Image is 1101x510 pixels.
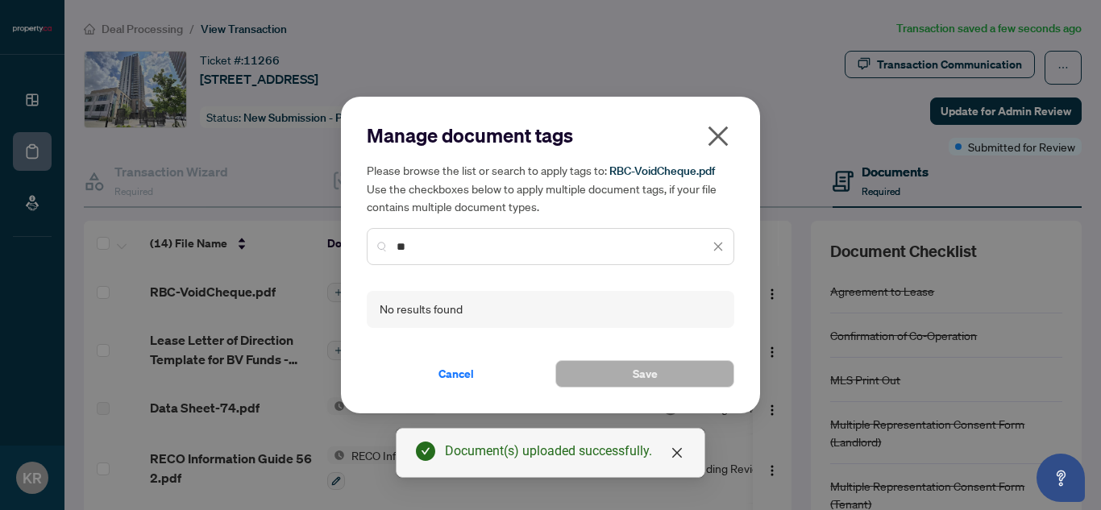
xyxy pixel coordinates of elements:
[380,301,463,318] div: No results found
[438,361,474,387] span: Cancel
[1037,454,1085,502] button: Open asap
[367,161,734,215] h5: Please browse the list or search to apply tags to: Use the checkboxes below to apply multiple doc...
[668,444,686,462] a: Close
[367,360,546,388] button: Cancel
[445,442,685,461] div: Document(s) uploaded successfully.
[555,360,734,388] button: Save
[367,122,734,148] h2: Manage document tags
[416,442,435,461] span: check-circle
[705,123,731,149] span: close
[609,164,715,178] span: RBC-VoidCheque.pdf
[671,446,683,459] span: close
[713,241,724,252] span: close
